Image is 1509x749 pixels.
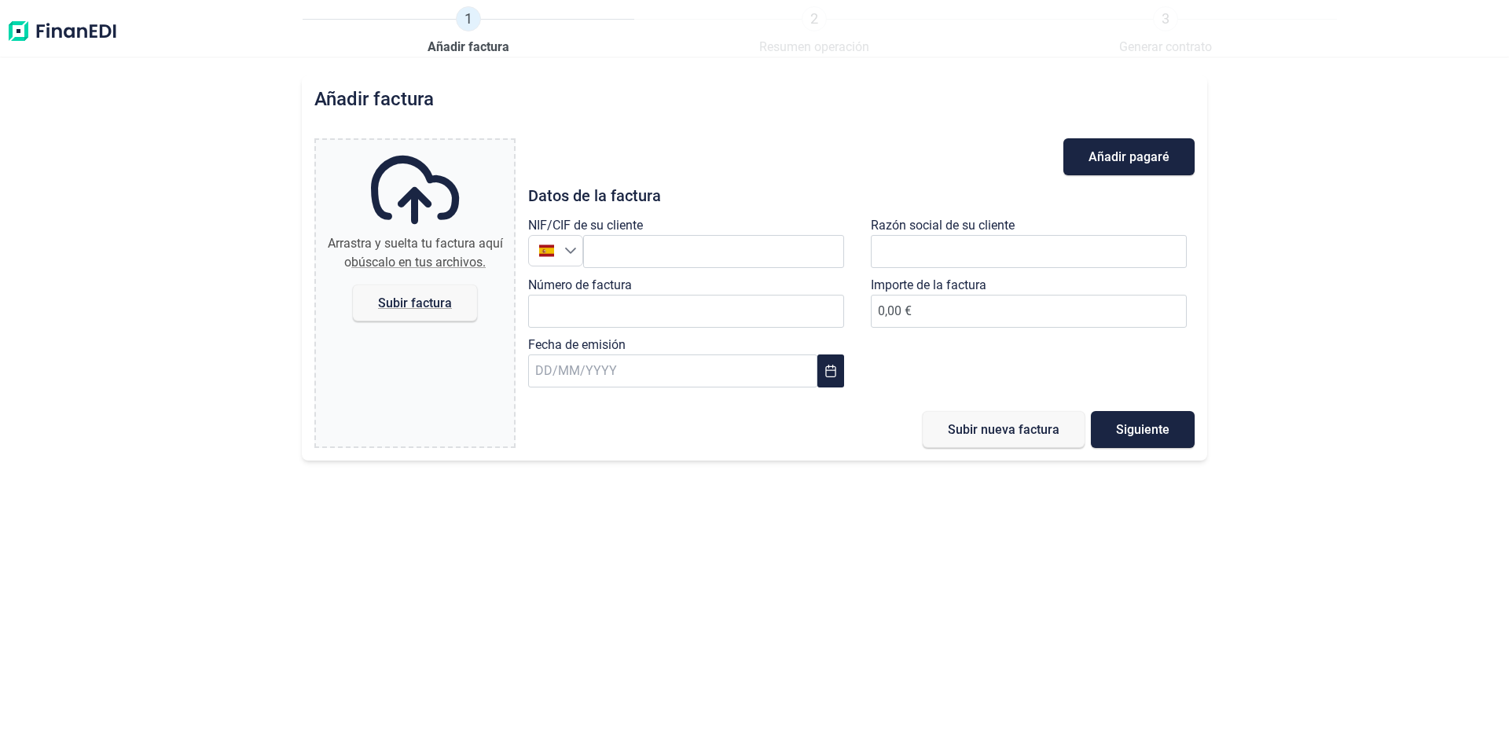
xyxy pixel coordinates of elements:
h3: Datos de la factura [528,188,1195,204]
span: búscalo en tus archivos. [351,255,486,270]
div: Arrastra y suelta tu factura aquí o [322,234,508,272]
label: NIF/CIF de su cliente [528,216,643,235]
label: Fecha de emisión [528,336,626,354]
label: Importe de la factura [871,276,986,295]
button: Siguiente [1091,411,1195,448]
span: Añadir pagaré [1089,151,1169,163]
a: 1Añadir factura [428,6,509,57]
button: Choose Date [817,354,844,387]
button: Añadir pagaré [1063,138,1195,175]
img: Logo de aplicación [6,6,118,57]
span: 1 [456,6,481,31]
label: Razón social de su cliente [871,216,1015,235]
span: Siguiente [1116,424,1169,435]
button: Subir nueva factura [923,411,1085,448]
div: Seleccione un país [564,236,582,266]
input: DD/MM/YYYY [528,354,817,387]
img: ES [539,243,554,258]
label: Número de factura [528,276,632,295]
span: Añadir factura [428,38,509,57]
span: Subir factura [378,297,452,309]
h2: Añadir factura [314,88,434,110]
span: Subir nueva factura [948,424,1059,435]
